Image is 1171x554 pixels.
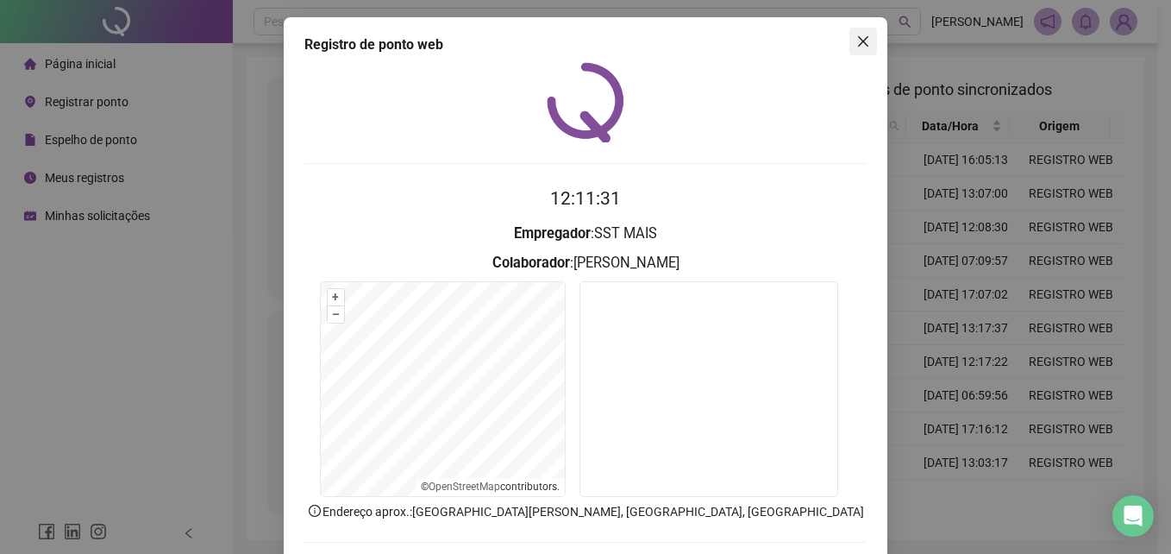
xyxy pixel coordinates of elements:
[1112,495,1154,537] div: Open Intercom Messenger
[304,223,867,245] h3: : SST MAIS
[492,255,570,271] strong: Colaborador
[849,28,877,55] button: Close
[307,503,322,519] span: info-circle
[421,481,560,493] li: © contributors.
[514,225,591,242] strong: Empregador
[304,252,867,274] h3: : [PERSON_NAME]
[304,502,867,521] p: Endereço aprox. : [GEOGRAPHIC_DATA][PERSON_NAME], [GEOGRAPHIC_DATA], [GEOGRAPHIC_DATA]
[328,306,344,323] button: –
[328,289,344,305] button: +
[429,481,500,493] a: OpenStreetMap
[856,35,870,48] span: close
[550,188,621,209] time: 12:11:31
[304,35,867,55] div: Registro de ponto web
[547,62,624,142] img: QRPoint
